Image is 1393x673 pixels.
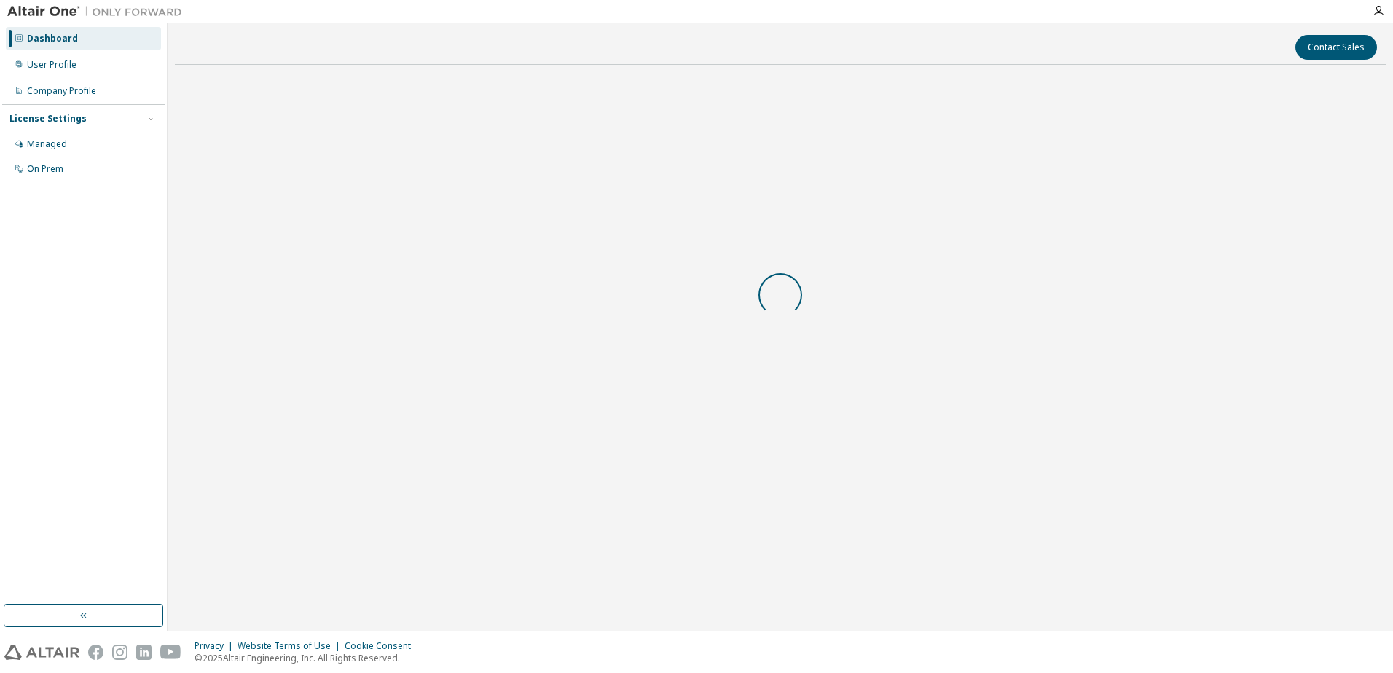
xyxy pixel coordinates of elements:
div: User Profile [27,59,76,71]
div: Dashboard [27,33,78,44]
button: Contact Sales [1295,35,1377,60]
div: Website Terms of Use [238,640,345,652]
img: Altair One [7,4,189,19]
img: facebook.svg [88,645,103,660]
div: Company Profile [27,85,96,97]
img: youtube.svg [160,645,181,660]
div: Privacy [195,640,238,652]
img: linkedin.svg [136,645,152,660]
p: © 2025 Altair Engineering, Inc. All Rights Reserved. [195,652,420,664]
img: altair_logo.svg [4,645,79,660]
div: On Prem [27,163,63,175]
img: instagram.svg [112,645,127,660]
div: License Settings [9,113,87,125]
div: Managed [27,138,67,150]
div: Cookie Consent [345,640,420,652]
